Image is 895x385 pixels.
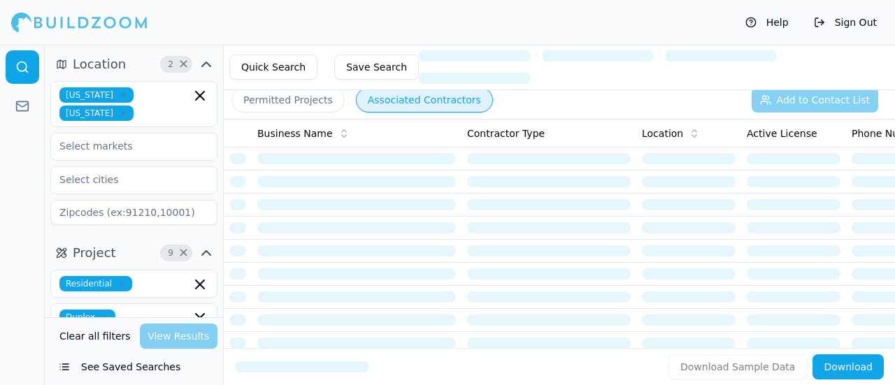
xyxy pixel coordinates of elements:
span: Location [642,126,683,140]
span: 9 [164,246,178,260]
span: Project [73,243,116,263]
span: Duplex [59,310,115,325]
span: [US_STATE] [59,87,134,103]
span: 2 [164,57,178,71]
button: Quick Search [229,55,317,80]
button: Clear all filters [56,324,134,349]
button: Location2Clear Location filters [50,53,217,75]
input: Select cities [51,167,199,192]
span: Clear Location filters [178,61,189,68]
button: Sign Out [807,11,884,34]
button: Associated Contractors [356,87,493,112]
span: Active License [747,126,817,140]
button: See Saved Searches [50,354,217,379]
span: [US_STATE] [59,106,134,121]
button: Download [812,354,884,379]
button: Permitted Projects [231,87,345,112]
span: Residential [59,276,132,291]
span: Clear Project filters [178,249,189,256]
button: Help [738,11,796,34]
input: Zipcodes (ex:91210,10001) [50,200,217,225]
span: Business Name [257,126,333,140]
input: Select markets [51,133,199,159]
button: Project9Clear Project filters [50,242,217,264]
span: Contractor Type [467,126,545,140]
span: Location [73,55,126,74]
button: Save Search [334,55,419,80]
